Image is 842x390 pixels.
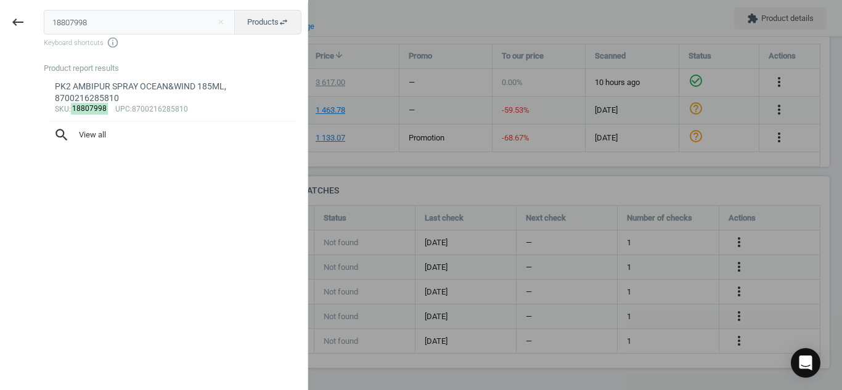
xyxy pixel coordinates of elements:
[107,36,119,49] i: info_outline
[234,10,301,35] button: Productsswap_horiz
[54,127,292,143] span: View all
[211,17,230,28] button: Close
[55,105,291,115] div: : :8700216285810
[44,10,235,35] input: Enter the SKU or product name
[4,8,32,37] button: keyboard_backspace
[71,103,108,115] mark: 18807998
[10,15,25,30] i: keyboard_backspace
[55,105,69,113] span: sku
[279,17,288,27] i: swap_horiz
[791,348,820,378] div: Open Intercom Messenger
[44,121,301,148] button: searchView all
[44,63,308,74] div: Product report results
[55,81,291,105] div: PK2 AMBIPUR SPRAY OCEAN&WIND 185ML, 8700216285810
[44,36,301,49] span: Keyboard shortcuts
[247,17,288,28] span: Products
[54,127,70,143] i: search
[115,105,130,113] span: upc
